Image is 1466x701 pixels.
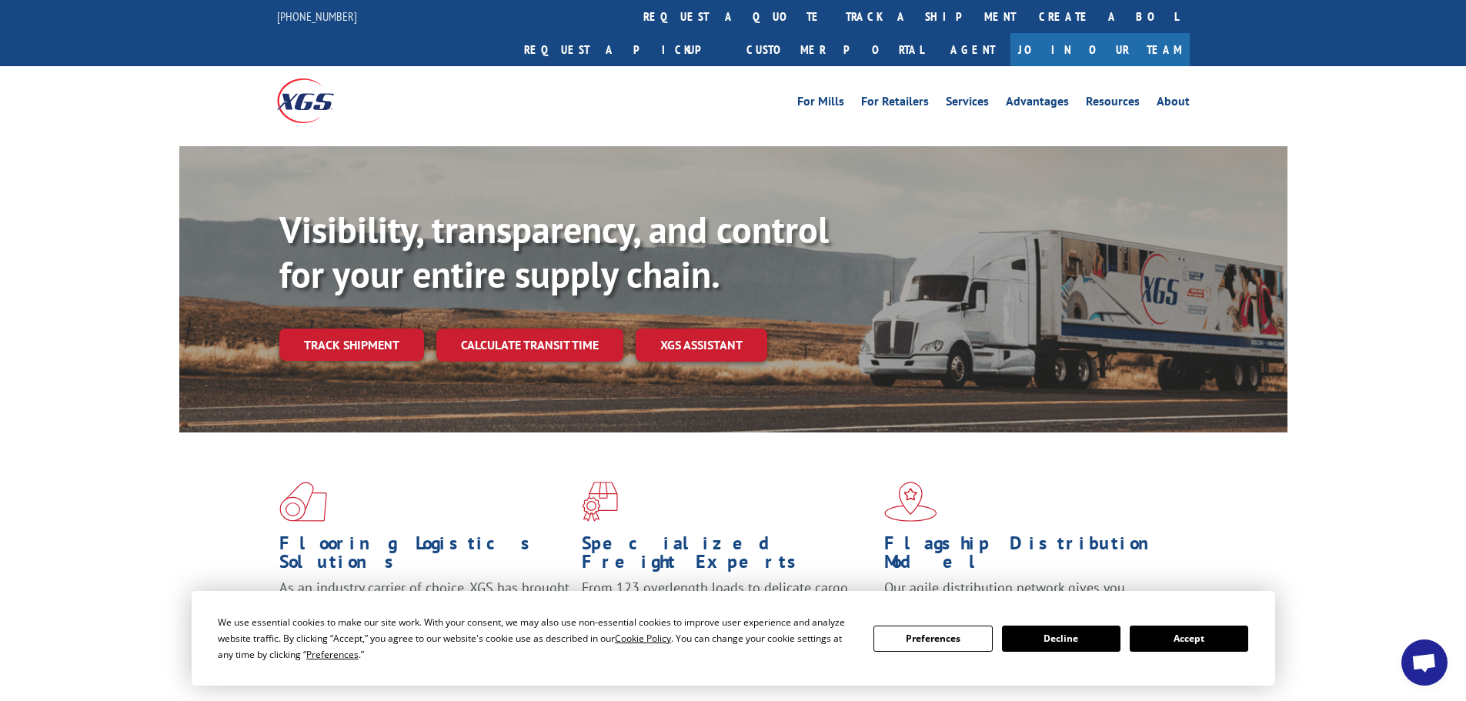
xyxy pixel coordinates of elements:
[935,33,1010,66] a: Agent
[279,534,570,579] h1: Flooring Logistics Solutions
[277,8,357,24] a: [PHONE_NUMBER]
[436,329,623,362] a: Calculate transit time
[884,534,1175,579] h1: Flagship Distribution Model
[636,329,767,362] a: XGS ASSISTANT
[582,579,873,647] p: From 123 overlength loads to delicate cargo, our experienced staff knows the best way to move you...
[218,614,855,663] div: We use essential cookies to make our site work. With your consent, we may also use non-essential ...
[513,33,735,66] a: Request a pickup
[861,95,929,112] a: For Retailers
[884,579,1167,615] span: Our agile distribution network gives you nationwide inventory management on demand.
[1002,626,1120,652] button: Decline
[1010,33,1190,66] a: Join Our Team
[1130,626,1248,652] button: Accept
[192,591,1275,686] div: Cookie Consent Prompt
[873,626,992,652] button: Preferences
[279,482,327,522] img: xgs-icon-total-supply-chain-intelligence-red
[1157,95,1190,112] a: About
[884,482,937,522] img: xgs-icon-flagship-distribution-model-red
[797,95,844,112] a: For Mills
[1006,95,1069,112] a: Advantages
[279,329,424,361] a: Track shipment
[735,33,935,66] a: Customer Portal
[946,95,989,112] a: Services
[1086,95,1140,112] a: Resources
[582,534,873,579] h1: Specialized Freight Experts
[582,482,618,522] img: xgs-icon-focused-on-flooring-red
[306,648,359,661] span: Preferences
[615,632,671,645] span: Cookie Policy
[1401,639,1448,686] div: Open chat
[279,205,829,298] b: Visibility, transparency, and control for your entire supply chain.
[279,579,569,633] span: As an industry carrier of choice, XGS has brought innovation and dedication to flooring logistics...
